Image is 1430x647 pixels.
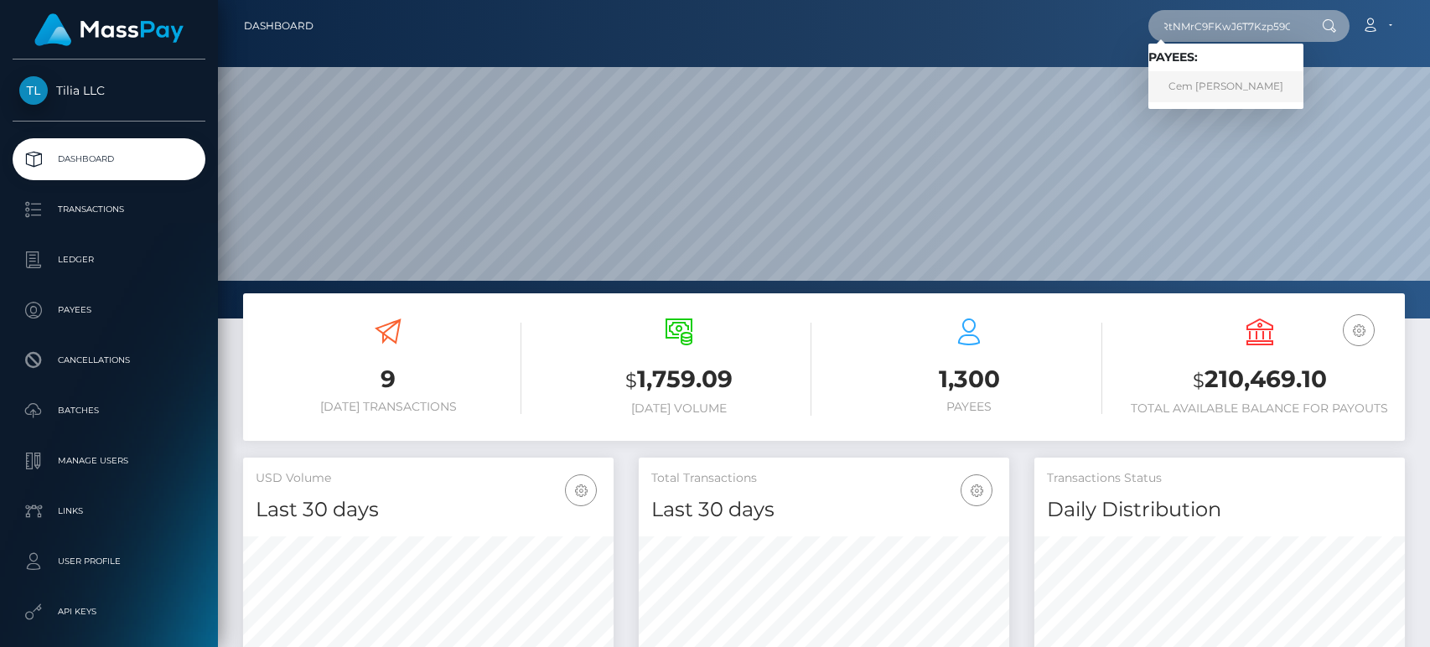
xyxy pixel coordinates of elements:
[1127,401,1393,416] h6: Total Available Balance for Payouts
[547,401,812,416] h6: [DATE] Volume
[1127,363,1393,397] h3: 210,469.10
[1148,10,1306,42] input: Search...
[625,369,637,392] small: $
[1193,369,1205,392] small: $
[547,363,812,397] h3: 1,759.09
[13,138,205,180] a: Dashboard
[256,400,521,414] h6: [DATE] Transactions
[13,591,205,633] a: API Keys
[19,147,199,172] p: Dashboard
[256,363,521,396] h3: 9
[13,440,205,482] a: Manage Users
[19,599,199,624] p: API Keys
[1148,50,1303,65] h6: Payees:
[1047,495,1392,525] h4: Daily Distribution
[13,189,205,230] a: Transactions
[651,495,997,525] h4: Last 30 days
[1047,470,1392,487] h5: Transactions Status
[1148,71,1303,102] a: Cem [PERSON_NAME]
[651,470,997,487] h5: Total Transactions
[19,247,199,272] p: Ledger
[19,298,199,323] p: Payees
[13,541,205,582] a: User Profile
[244,8,313,44] a: Dashboard
[19,499,199,524] p: Links
[256,470,601,487] h5: USD Volume
[13,239,205,281] a: Ledger
[13,490,205,532] a: Links
[19,348,199,373] p: Cancellations
[19,197,199,222] p: Transactions
[837,363,1102,396] h3: 1,300
[256,495,601,525] h4: Last 30 days
[19,448,199,474] p: Manage Users
[13,289,205,331] a: Payees
[13,390,205,432] a: Batches
[13,83,205,98] span: Tilia LLC
[13,339,205,381] a: Cancellations
[34,13,184,46] img: MassPay Logo
[837,400,1102,414] h6: Payees
[19,549,199,574] p: User Profile
[19,398,199,423] p: Batches
[19,76,48,105] img: Tilia LLC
